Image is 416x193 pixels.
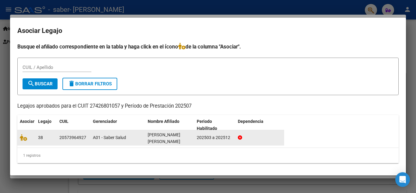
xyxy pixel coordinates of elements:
span: A01 - Saber Salud [93,135,126,140]
p: Legajos aprobados para el CUIT 27426801057 y Período de Prestación 202507 [17,102,399,110]
span: 38 [38,135,43,140]
datatable-header-cell: Dependencia [235,115,284,135]
span: Buscar [27,81,53,87]
mat-icon: delete [68,80,75,87]
span: Borrar Filtros [68,81,112,87]
span: Legajo [38,119,51,124]
div: 1 registros [17,148,399,163]
datatable-header-cell: Periodo Habilitado [194,115,235,135]
div: 20573964927 [59,134,86,141]
mat-icon: search [27,80,35,87]
span: Nombre Afiliado [148,119,179,124]
span: Periodo Habilitado [197,119,217,131]
button: Borrar Filtros [62,78,117,90]
div: Open Intercom Messenger [395,172,410,187]
span: Dependencia [238,119,263,124]
h4: Busque el afiliado correspondiente en la tabla y haga click en el ícono de la columna "Asociar". [17,43,399,51]
div: 202503 a 202512 [197,134,233,141]
span: SOTO ROMANO ISMAEL ALEJO [148,132,180,144]
h2: Asociar Legajo [17,25,399,37]
datatable-header-cell: Asociar [17,115,36,135]
span: Asociar [20,119,34,124]
datatable-header-cell: Nombre Afiliado [145,115,194,135]
datatable-header-cell: CUIL [57,115,90,135]
span: CUIL [59,119,69,124]
datatable-header-cell: Legajo [36,115,57,135]
button: Buscar [23,78,58,89]
datatable-header-cell: Gerenciador [90,115,145,135]
span: Gerenciador [93,119,117,124]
